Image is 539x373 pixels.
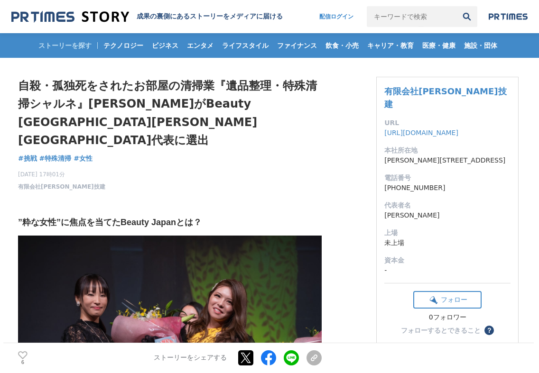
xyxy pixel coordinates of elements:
dd: [PHONE_NUMBER] [384,183,511,193]
div: 0フォロワー [413,313,482,322]
input: キーワードで検索 [367,6,456,27]
dt: URL [384,118,511,128]
span: #女性 [74,154,93,163]
a: #特殊清掃 [39,154,72,164]
span: ライフスタイル [218,41,272,50]
a: #女性 [74,154,93,164]
a: ビジネス [148,33,182,58]
span: 医療・健康 [418,41,459,50]
a: 有限会社[PERSON_NAME]技建 [18,182,105,191]
a: ライフスタイル [218,33,272,58]
a: 有限会社[PERSON_NAME]技建 [384,86,506,109]
dd: 未上場 [384,238,511,248]
div: フォローするとできること [401,327,481,334]
span: キャリア・教育 [363,41,418,50]
a: 成果の裏側にあるストーリーをメディアに届ける 成果の裏側にあるストーリーをメディアに届ける [11,10,283,23]
dt: 電話番号 [384,173,511,183]
span: エンタメ [183,41,217,50]
span: ビジネス [148,41,182,50]
a: [URL][DOMAIN_NAME] [384,129,458,136]
button: フォロー [413,291,482,309]
dt: 資本金 [384,255,511,265]
button: 検索 [456,6,477,27]
a: テクノロジー [100,33,147,58]
dt: 代表者名 [384,200,511,210]
a: 医療・健康 [418,33,459,58]
img: 成果の裏側にあるストーリーをメディアに届ける [11,10,129,23]
span: ？ [486,327,493,334]
dd: - [384,265,511,275]
dt: 上場 [384,228,511,238]
a: ファイナンス [273,33,321,58]
span: #挑戦 [18,154,37,163]
p: ストーリーをシェアする [154,354,227,363]
a: エンタメ [183,33,217,58]
span: テクノロジー [100,41,147,50]
span: 飲食・小売 [322,41,362,50]
span: [DATE] 17時01分 [18,170,105,179]
dd: [PERSON_NAME][STREET_ADDRESS] [384,155,511,165]
span: ファイナンス [273,41,321,50]
dt: 本社所在地 [384,146,511,155]
dd: [PERSON_NAME] [384,210,511,220]
a: 施設・団体 [460,33,501,58]
a: 飲食・小売 [322,33,362,58]
a: キャリア・教育 [363,33,418,58]
h1: 自殺・孤独死をされたお部屋の清掃業『遺品整理・特殊清掃シャルネ』[PERSON_NAME]がBeauty [GEOGRAPHIC_DATA][PERSON_NAME][GEOGRAPHIC_DA... [18,77,322,150]
img: prtimes [489,13,528,20]
a: #挑戦 [18,154,37,164]
h2: 成果の裏側にあるストーリーをメディアに届ける [137,12,283,21]
span: #特殊清掃 [39,154,72,163]
span: 施設・団体 [460,41,501,50]
a: 配信ログイン [310,6,363,27]
strong: ”粋な女性”に焦点を当てたBeauty Japanとは？ [18,218,202,227]
button: ？ [484,326,494,335]
p: 6 [18,360,28,365]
